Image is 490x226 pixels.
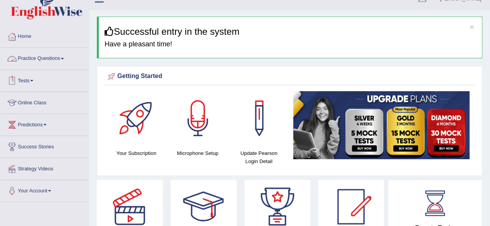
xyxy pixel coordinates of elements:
a: Home [0,26,89,45]
h4: Have a pleasant time! [105,41,476,48]
h4: Your Subscription [110,149,163,157]
a: Strategy Videos [0,158,89,177]
div: Getting Started [106,71,473,82]
img: small5.jpg [293,91,469,159]
a: Tests [0,70,89,89]
button: × [469,23,474,31]
h4: Microphone Setup [171,149,224,157]
h3: Successful entry in the system [105,27,476,37]
a: Success Stories [0,136,89,155]
a: Online Class [0,92,89,111]
a: Practice Questions [0,48,89,67]
h4: Update Pearson Login Detail [232,149,285,165]
a: Your Account [0,180,89,199]
a: Predictions [0,114,89,133]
